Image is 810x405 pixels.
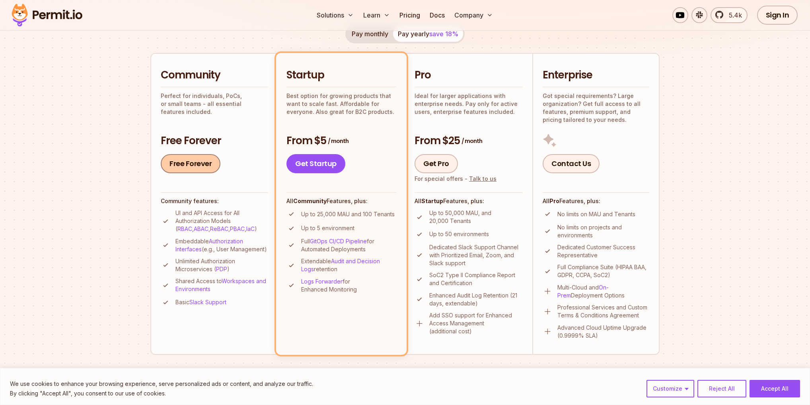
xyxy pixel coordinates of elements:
[557,284,649,299] p: Multi-Cloud and Deployment Options
[161,154,220,173] a: Free Forever
[757,6,798,25] a: Sign In
[451,7,496,23] button: Company
[421,198,443,204] strong: Startup
[557,243,649,259] p: Dedicated Customer Success Representative
[10,389,313,398] p: By clicking "Accept All", you consent to our use of cookies.
[286,68,396,82] h2: Startup
[415,154,458,173] a: Get Pro
[301,210,395,218] p: Up to 25,000 MAU and 100 Tenants
[286,154,345,173] a: Get Startup
[286,134,396,148] h3: From $5
[161,197,268,205] h4: Community features:
[697,380,746,397] button: Reject All
[469,175,497,182] a: Talk to us
[161,134,268,148] h3: Free Forever
[750,380,800,397] button: Accept All
[301,258,380,272] a: Audit and Decision Logs
[461,137,482,145] span: / month
[543,197,649,205] h4: All Features, plus:
[175,277,268,293] p: Shared Access to
[210,225,228,232] a: ReBAC
[301,224,354,232] p: Up to 5 environment
[543,68,649,82] h2: Enterprise
[557,303,649,319] p: Professional Services and Custom Terms & Conditions Agreement
[286,197,396,205] h4: All Features, plus:
[549,198,559,204] strong: Pro
[429,271,523,287] p: SoC2 Type II Compliance Report and Certification
[246,225,255,232] a: IaC
[429,292,523,307] p: Enhanced Audit Log Retention (21 days, extendable)
[347,26,393,42] button: Pay monthly
[557,284,609,299] a: On-Prem
[328,137,349,145] span: / month
[426,7,448,23] a: Docs
[301,237,396,253] p: Full for Automated Deployments
[557,223,649,239] p: No limits on projects and environments
[429,230,489,238] p: Up to 50 environments
[175,257,268,273] p: Unlimited Authorization Microservices ( )
[415,68,523,82] h2: Pro
[175,209,268,233] p: UI and API Access for All Authorization Models ( , , , , )
[301,278,343,285] a: Logs Forwarder
[230,225,245,232] a: PBAC
[415,197,523,205] h4: All Features, plus:
[646,380,694,397] button: Customize
[161,68,268,82] h2: Community
[175,238,243,252] a: Authorization Interfaces
[175,237,268,253] p: Embeddable (e.g., User Management)
[711,7,748,23] a: 5.4k
[415,92,523,116] p: Ideal for larger applications with enterprise needs. Pay only for active users, enterprise featur...
[10,379,313,389] p: We use cookies to enhance your browsing experience, serve personalized ads or content, and analyz...
[724,10,742,20] span: 5.4k
[177,225,192,232] a: RBAC
[360,7,393,23] button: Learn
[286,92,396,116] p: Best option for growing products that want to scale fast. Affordable for everyone. Also great for...
[415,134,523,148] h3: From $25
[557,263,649,279] p: Full Compliance Suite (HIPAA BAA, GDPR, CCPA, SoC2)
[396,7,423,23] a: Pricing
[429,243,523,267] p: Dedicated Slack Support Channel with Prioritized Email, Zoom, and Slack support
[415,175,497,183] div: For special offers -
[557,210,635,218] p: No limits on MAU and Tenants
[429,209,523,225] p: Up to 50,000 MAU, and 20,000 Tenants
[8,2,86,29] img: Permit logo
[429,311,523,335] p: Add SSO support for Enhanced Access Management (additional cost)
[293,198,327,204] strong: Community
[557,324,649,340] p: Advanced Cloud Uptime Upgrade (0.9999% SLA)
[301,257,396,273] p: Extendable retention
[310,238,367,245] a: GitOps CI/CD Pipeline
[161,92,268,116] p: Perfect for individuals, PoCs, or small teams - all essential features included.
[543,154,600,173] a: Contact Us
[301,278,396,293] p: for Enhanced Monitoring
[194,225,208,232] a: ABAC
[543,92,649,124] p: Got special requirements? Large organization? Get full access to all features, premium support, a...
[216,266,227,272] a: PDP
[175,298,226,306] p: Basic
[189,299,226,305] a: Slack Support
[313,7,357,23] button: Solutions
